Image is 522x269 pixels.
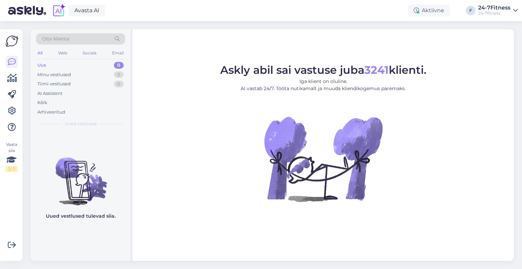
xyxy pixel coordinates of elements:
div: All [36,49,44,57]
span: Uued vestlused [65,121,97,127]
div: Uus [37,62,46,69]
div: Arhiveeritud [37,109,65,116]
div: 24-7Fitness [478,5,510,11]
div: 0 [114,71,124,78]
img: No Chat active [262,98,384,220]
div: 0 [114,81,124,87]
p: Iga klient on oluline. AI vastab 24/7. Tööta nutikamalt ja muuda kliendikogemus paremaks. [220,78,427,92]
a: 24-7Fitness24-7fitness [478,5,518,16]
div: AI Assistent [37,90,63,97]
img: explore-ai [52,3,66,18]
b: 3241 [364,63,389,77]
div: Aktiivne [408,4,450,17]
img: No chats [31,145,130,206]
span: Askly abil sai vastuse juba klienti. [220,63,427,77]
div: Socials [81,49,98,57]
div: 2 / 3 [5,166,18,172]
div: F [466,6,475,15]
p: Uued vestlused tulevad siia. [46,213,116,220]
div: Email [111,49,125,57]
img: Askly Logo [5,35,18,48]
div: Minu vestlused [37,71,71,78]
div: Kõik [37,99,47,106]
span: Otsi kliente [42,35,69,43]
div: 24-7fitness [478,11,510,16]
div: Web [57,49,69,57]
div: Tiimi vestlused [37,81,71,87]
div: Vaata siia [5,141,18,172]
div: 0 [114,62,124,69]
a: Avasta AI [69,5,105,16]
